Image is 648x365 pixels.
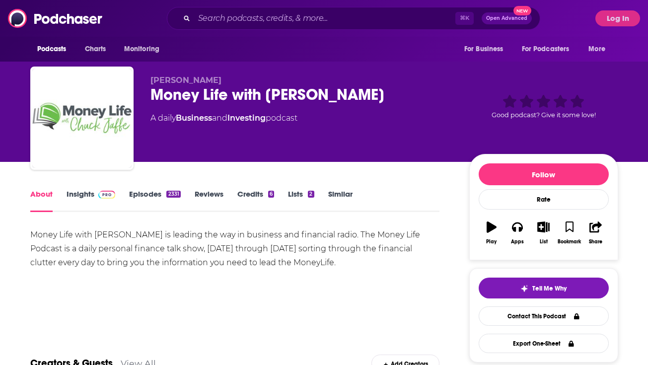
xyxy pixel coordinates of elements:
a: Business [176,113,212,123]
a: InsightsPodchaser Pro [67,189,116,212]
img: tell me why sparkle [520,285,528,292]
div: Good podcast? Give it some love! [469,75,618,137]
button: open menu [30,40,79,59]
button: Export One-Sheet [479,334,609,353]
div: Search podcasts, credits, & more... [167,7,540,30]
input: Search podcasts, credits, & more... [194,10,455,26]
div: Bookmark [558,239,581,245]
span: For Podcasters [522,42,570,56]
div: 2331 [166,191,180,198]
div: 6 [268,191,274,198]
span: More [588,42,605,56]
a: About [30,189,53,212]
span: Monitoring [124,42,159,56]
a: Episodes2331 [129,189,180,212]
button: Follow [479,163,609,185]
a: Investing [227,113,266,123]
button: open menu [457,40,516,59]
button: Log In [595,10,640,26]
div: Share [589,239,602,245]
span: ⌘ K [455,12,474,25]
div: Play [486,239,497,245]
span: Tell Me Why [532,285,567,292]
button: tell me why sparkleTell Me Why [479,278,609,298]
button: Open AdvancedNew [482,12,532,24]
button: List [530,215,556,251]
button: open menu [581,40,618,59]
div: 2 [308,191,314,198]
a: Contact This Podcast [479,306,609,326]
span: Podcasts [37,42,67,56]
a: Credits6 [237,189,274,212]
a: Charts [78,40,112,59]
button: open menu [515,40,584,59]
img: Podchaser - Follow, Share and Rate Podcasts [8,9,103,28]
button: Share [582,215,608,251]
button: Apps [504,215,530,251]
div: Rate [479,189,609,210]
span: Open Advanced [486,16,527,21]
span: Charts [85,42,106,56]
img: Podchaser Pro [98,191,116,199]
span: Good podcast? Give it some love! [492,111,596,119]
button: Bookmark [557,215,582,251]
span: For Business [464,42,504,56]
div: List [540,239,548,245]
a: Reviews [195,189,223,212]
a: Similar [328,189,353,212]
a: Lists2 [288,189,314,212]
img: Money Life with Chuck Jaffe [32,69,132,168]
span: [PERSON_NAME] [150,75,221,85]
div: Apps [511,239,524,245]
span: New [513,6,531,15]
button: Play [479,215,504,251]
div: A daily podcast [150,112,297,124]
button: open menu [117,40,172,59]
div: Money Life with [PERSON_NAME] is leading the way in business and financial radio. The Money Life ... [30,228,440,270]
span: and [212,113,227,123]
